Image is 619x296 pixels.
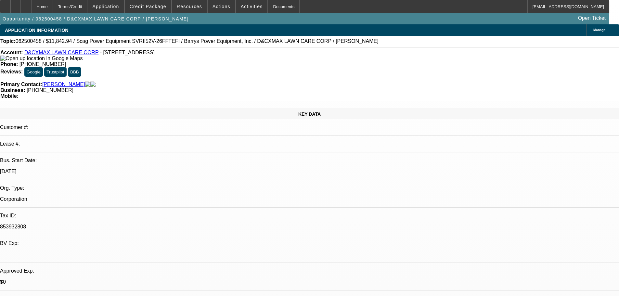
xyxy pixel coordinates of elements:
strong: Business: [0,87,25,93]
a: Open Ticket [575,13,608,24]
span: APPLICATION INFORMATION [5,28,68,33]
img: facebook-icon.png [85,82,90,87]
img: Open up location in Google Maps [0,56,83,61]
span: Opportunity / 062500458 / D&CXMAX LAWN CARE CORP / [PERSON_NAME] [3,16,189,21]
span: - [STREET_ADDRESS] [100,50,155,55]
span: Credit Package [130,4,166,9]
button: Resources [172,0,207,13]
strong: Mobile: [0,93,19,99]
span: 062500458 / $11,842.94 / Scag Power Equipment SVRII52V-26FFTEFI / Barrys Power Equipment, Inc. / ... [16,38,379,44]
strong: Account: [0,50,23,55]
strong: Primary Contact: [0,82,42,87]
button: Trustpilot [44,67,66,77]
span: [PHONE_NUMBER] [19,61,66,67]
img: linkedin-icon.png [90,82,96,87]
span: Application [92,4,119,9]
span: [PHONE_NUMBER] [27,87,73,93]
strong: Topic: [0,38,16,44]
span: Resources [177,4,202,9]
button: Credit Package [125,0,171,13]
button: Google [24,67,43,77]
button: Actions [208,0,235,13]
span: Activities [241,4,263,9]
span: Manage [593,28,605,32]
a: [PERSON_NAME] [42,82,85,87]
span: KEY DATA [298,111,321,117]
strong: Reviews: [0,69,23,74]
span: Actions [213,4,230,9]
button: BBB [68,67,81,77]
strong: Phone: [0,61,18,67]
a: D&CXMAX LAWN CARE CORP [24,50,98,55]
a: View Google Maps [0,56,83,61]
button: Activities [236,0,268,13]
button: Application [87,0,124,13]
